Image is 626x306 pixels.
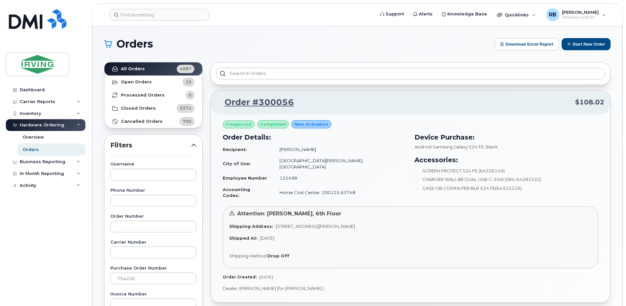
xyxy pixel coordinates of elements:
[121,93,165,98] strong: Processed Orders
[414,176,598,183] li: CHARGER WALL BE DUAL USB-C 35W (SKU 64281532)
[276,224,355,229] span: [STREET_ADDRESS][PERSON_NAME]
[104,102,202,115] a: Closed Orders3372
[110,292,196,296] label: Invoice Number
[110,266,196,271] label: Purchase Order Number
[223,132,407,142] h3: Order Details:
[223,161,251,166] strong: City of Use:
[260,235,274,241] span: [DATE]
[104,115,202,128] a: Cancelled Orders700
[414,168,598,174] li: SCREEN PROTECT S24 FE (64326140)
[110,214,196,219] label: Order Number
[110,141,191,150] span: Filters
[267,253,289,258] strong: Drop Off
[229,235,257,241] strong: Shipped At:
[121,66,145,72] strong: All Orders
[186,79,191,85] span: 15
[274,144,407,155] td: [PERSON_NAME]
[104,62,202,76] a: All Orders4087
[223,187,250,198] strong: Accounting Codes:
[104,76,202,89] a: Open Orders15
[223,285,598,292] p: Dealer: [PERSON_NAME] (for [PERSON_NAME] )
[414,132,598,142] h3: Device Purchase:
[274,155,407,172] td: [GEOGRAPHIC_DATA][PERSON_NAME], [GEOGRAPHIC_DATA]
[110,188,196,193] label: Phone Number
[117,39,153,49] span: Orders
[414,185,598,191] li: CASE OB COMMUTER BLK S24 FE(64322216)
[121,106,156,111] strong: Closed Orders
[217,97,294,108] a: Order #300056
[229,253,267,258] span: Shipping Method:
[495,38,559,50] button: Download Excel Report
[229,224,273,229] strong: Shipping Address:
[121,119,163,124] strong: Cancelled Orders
[414,144,484,149] span: Android Samsung Galaxy S24 FE
[223,274,257,279] strong: Order Created:
[189,92,191,98] span: 0
[110,162,196,166] label: Username
[274,172,407,184] td: 125498
[484,144,498,149] span: , Black
[274,184,407,201] td: Home Cost Center: 200125.63748
[121,79,152,85] strong: Open Orders
[180,66,191,72] span: 4087
[575,98,604,107] span: $108.02
[294,121,328,127] span: New Activation
[223,147,247,152] strong: Recipient:
[110,240,196,245] label: Carrier Number
[260,121,286,127] span: completed
[180,105,191,111] span: 3372
[104,89,202,102] a: Processed Orders0
[216,68,605,79] input: Search in orders
[414,155,598,165] h3: Accessories:
[259,274,273,279] span: [DATE]
[237,210,341,217] span: Attention: [PERSON_NAME], 6th Floor
[183,118,191,124] span: 700
[562,38,611,50] button: Start New Order
[223,175,267,181] strong: Employee Number
[226,121,252,127] span: Preapproved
